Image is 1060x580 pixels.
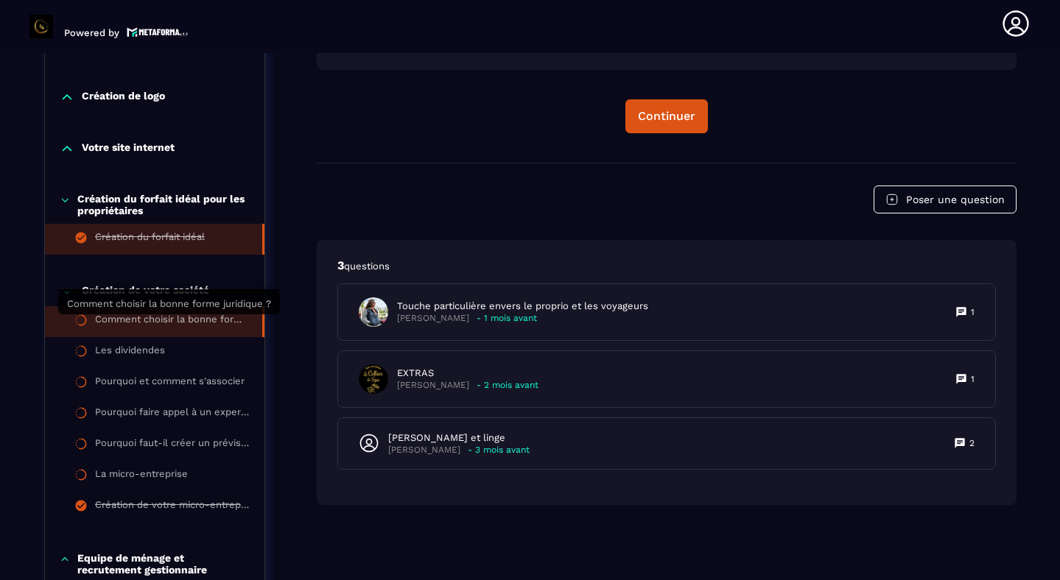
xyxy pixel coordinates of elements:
p: 2 [969,437,975,449]
p: - 2 mois avant [477,380,538,391]
img: logo [127,26,189,38]
div: Continuer [638,109,695,124]
div: Création du forfait idéal [95,231,205,247]
div: Comment choisir la bonne forme juridique ? [95,314,248,330]
img: logo-branding [29,15,53,38]
p: [PERSON_NAME] [388,445,460,456]
button: Poser une question [874,185,1017,213]
p: [PERSON_NAME] et linge [388,431,530,445]
p: EXTRAS [397,367,538,380]
div: Les dividendes [95,344,165,361]
div: Création de votre micro-entreprise [95,499,250,515]
p: [PERSON_NAME] [397,313,469,324]
p: Création de votre société [82,284,209,299]
span: Comment choisir la bonne forme juridique ? [67,298,271,309]
p: 1 [971,373,975,385]
p: - 1 mois avant [477,313,537,324]
p: Création du forfait idéal pour les propriétaires [77,193,249,216]
div: Pourquoi faire appel à un expert-comptable [95,406,250,422]
span: questions [344,261,390,272]
p: [PERSON_NAME] [397,380,469,391]
p: - 3 mois avant [468,445,530,456]
div: Pourquoi faut-il créer un prévisionnel [95,437,250,453]
p: Création de logo [82,90,165,105]
div: La micro-entreprise [95,468,188,484]
p: Touche particulière envers le proprio et les voyageurs [397,300,648,313]
p: 3 [337,258,996,274]
p: Votre site internet [82,141,175,156]
p: Equipe de ménage et recrutement gestionnaire [77,552,250,576]
p: Powered by [64,27,119,38]
p: 1 [971,306,975,318]
div: Pourquoi et comment s'associer [95,375,245,392]
button: Continuer [625,99,708,133]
